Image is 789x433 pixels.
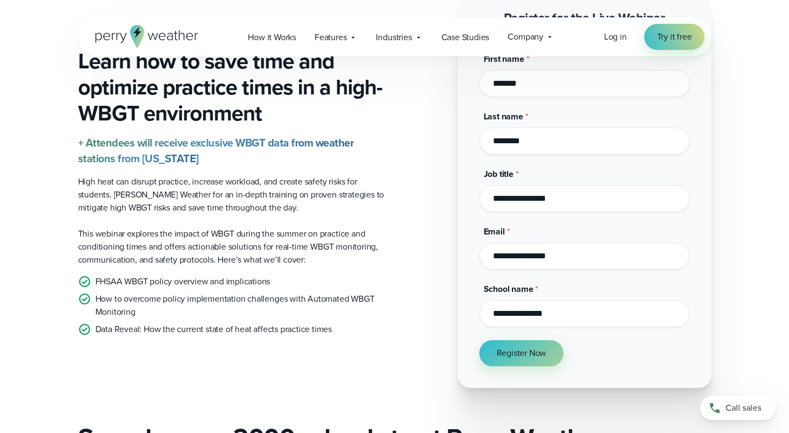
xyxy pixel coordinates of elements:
h3: Learn how to save time and optimize practice times in a high-WBGT environment [78,48,386,126]
strong: + Attendees will receive exclusive WBGT data from weather stations from [US_STATE] [78,135,354,167]
strong: Register for the Live Webinar [504,8,665,28]
a: Log in [604,30,627,43]
span: Industries [376,31,412,44]
span: First name [484,53,524,65]
button: Register Now [479,340,564,366]
p: High heat can disrupt practice, increase workload, and create safety risks for students. [PERSON_... [78,175,386,214]
a: How it Works [239,26,305,48]
span: School name [484,283,534,295]
span: Features [315,31,347,44]
span: Register Now [497,347,547,360]
p: FHSAA WBGT policy overview and implications [95,275,271,288]
span: Company [508,30,543,43]
a: Call sales [700,396,776,420]
p: Data Reveal: How the current state of heat affects practice times [95,323,332,336]
span: How it Works [248,31,296,44]
span: Job title [484,168,514,180]
span: Case Studies [441,31,490,44]
p: How to overcome policy implementation challenges with Automated WBGT Monitoring [95,292,386,319]
a: Case Studies [432,26,499,48]
span: Last name [484,110,523,123]
span: Try it free [657,30,692,43]
span: Email [484,225,505,238]
span: Call sales [726,402,761,415]
a: Try it free [644,24,705,50]
p: This webinar explores the impact of WBGT during the summer on practice and conditioning times and... [78,227,386,266]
